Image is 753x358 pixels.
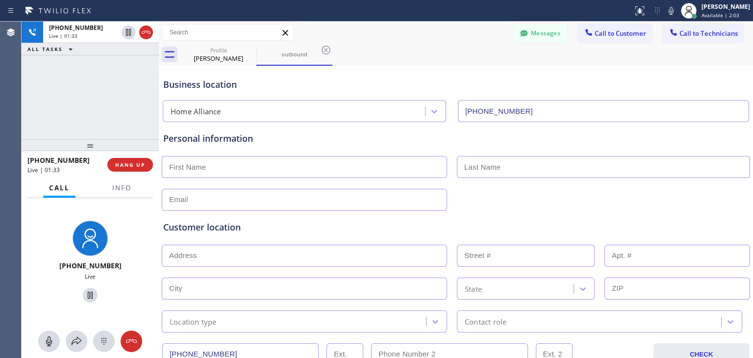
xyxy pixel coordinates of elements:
[49,24,103,32] span: [PHONE_NUMBER]
[162,278,447,300] input: City
[702,2,750,11] div: [PERSON_NAME]
[162,156,447,178] input: First Name
[162,189,447,211] input: Email
[595,29,646,38] span: Call to Customer
[43,179,75,198] button: Call
[163,221,749,234] div: Customer location
[122,26,135,39] button: Hold Customer
[181,44,255,66] div: Pedro Ramirez
[115,161,145,168] span: HANG UP
[162,25,294,40] input: Search
[702,12,739,19] span: Available | 2:03
[121,331,142,352] button: Hang up
[93,331,115,352] button: Open dialpad
[458,100,749,122] input: Phone Number
[662,24,743,43] button: Call to Technicians
[577,24,653,43] button: Call to Customer
[604,278,750,300] input: ZIP
[85,272,96,281] span: Live
[27,46,63,52] span: ALL TASKS
[83,288,98,303] button: Hold Customer
[257,51,331,58] div: outbound
[27,166,60,174] span: Live | 01:33
[107,158,153,172] button: HANG UP
[465,316,506,327] div: Contact role
[27,155,90,165] span: [PHONE_NUMBER]
[49,183,70,192] span: Call
[59,261,122,270] span: [PHONE_NUMBER]
[514,24,568,43] button: Messages
[139,26,153,39] button: Hang up
[170,316,217,327] div: Location type
[457,156,750,178] input: Last Name
[49,32,77,39] span: Live | 01:33
[679,29,738,38] span: Call to Technicians
[171,106,221,117] div: Home Alliance
[106,179,137,198] button: Info
[181,54,255,63] div: [PERSON_NAME]
[22,43,82,55] button: ALL TASKS
[163,132,749,145] div: Personal information
[181,47,255,54] div: Profile
[604,245,750,267] input: Apt. #
[457,245,595,267] input: Street #
[163,78,749,91] div: Business location
[465,283,482,294] div: State
[162,245,447,267] input: Address
[664,4,678,18] button: Mute
[38,331,60,352] button: Mute
[112,183,131,192] span: Info
[66,331,87,352] button: Open directory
